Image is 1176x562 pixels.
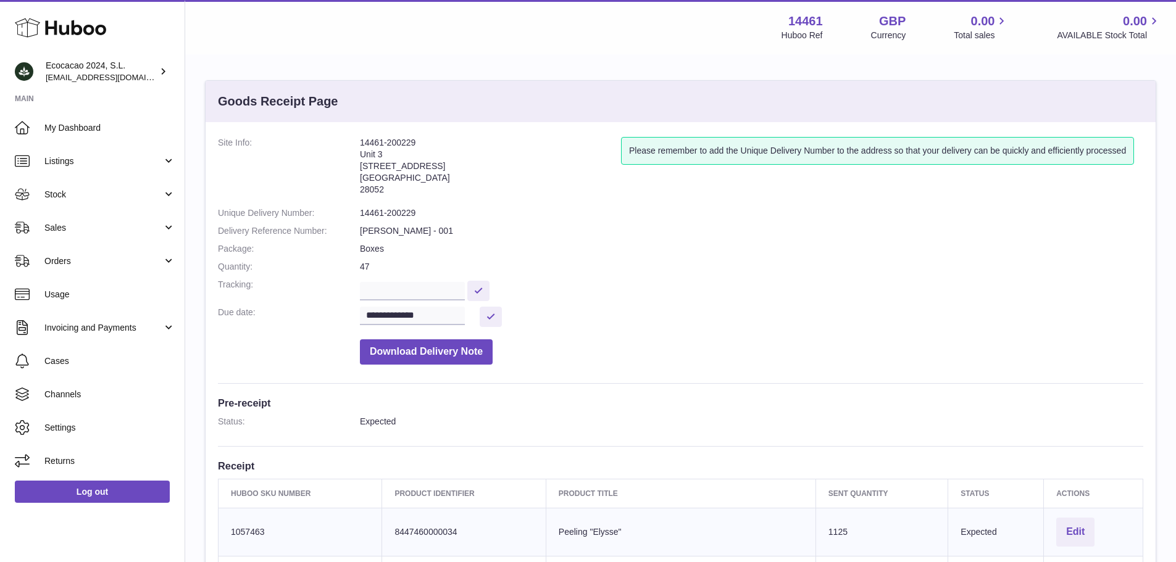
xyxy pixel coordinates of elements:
a: 0.00 Total sales [954,13,1009,41]
span: Total sales [954,30,1009,41]
a: Log out [15,481,170,503]
div: Currency [871,30,906,41]
button: Edit [1056,518,1095,547]
th: Huboo SKU Number [219,479,382,508]
td: 1125 [815,508,948,556]
th: Status [948,479,1044,508]
span: My Dashboard [44,122,175,134]
dt: Tracking: [218,279,360,300]
span: Cases [44,355,175,367]
div: Huboo Ref [782,30,823,41]
dd: [PERSON_NAME] - 001 [360,225,1143,237]
span: Settings [44,422,175,434]
td: 1057463 [219,508,382,556]
div: Ecocacao 2024, S.L. [46,60,157,83]
span: Listings [44,155,162,167]
span: Usage [44,289,175,300]
dt: Site Info: [218,137,360,201]
h3: Receipt [218,459,1143,473]
span: AVAILABLE Stock Total [1057,30,1161,41]
div: Please remember to add the Unique Delivery Number to the address so that your delivery can be qui... [621,137,1134,165]
dd: Expected [360,416,1143,428]
h3: Goods Receipt Page [218,93,338,110]
a: 0.00 AVAILABLE Stock Total [1057,13,1161,41]
th: Sent Quantity [815,479,948,508]
button: Download Delivery Note [360,339,493,365]
img: internalAdmin-14461@internal.huboo.com [15,62,33,81]
dd: Boxes [360,243,1143,255]
td: 8447460000034 [382,508,546,556]
strong: 14461 [788,13,823,30]
span: Sales [44,222,162,234]
span: Invoicing and Payments [44,322,162,334]
th: Product title [546,479,815,508]
dt: Quantity: [218,261,360,273]
th: Actions [1044,479,1143,508]
span: [EMAIL_ADDRESS][DOMAIN_NAME] [46,72,181,82]
span: Stock [44,189,162,200]
span: Orders [44,255,162,267]
td: Expected [948,508,1044,556]
h3: Pre-receipt [218,396,1143,410]
dt: Unique Delivery Number: [218,207,360,219]
address: 14461-200229 Unit 3 [STREET_ADDRESS] [GEOGRAPHIC_DATA] 28052 [360,137,621,201]
span: 0.00 [971,13,995,30]
th: Product Identifier [382,479,546,508]
dt: Status: [218,416,360,428]
strong: GBP [879,13,906,30]
dd: 47 [360,261,1143,273]
span: Channels [44,389,175,400]
dt: Due date: [218,307,360,327]
span: Returns [44,455,175,467]
span: 0.00 [1123,13,1147,30]
dt: Delivery Reference Number: [218,225,360,237]
dd: 14461-200229 [360,207,1143,219]
dt: Package: [218,243,360,255]
td: Peeling "Elysse" [546,508,815,556]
